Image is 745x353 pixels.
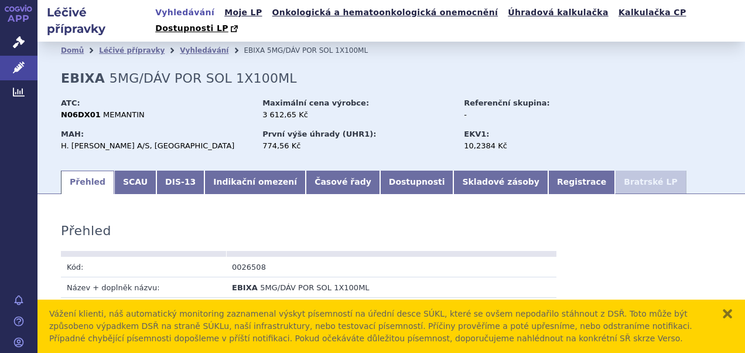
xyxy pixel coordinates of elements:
a: Přehled [61,171,114,194]
a: Domů [61,46,84,55]
strong: EKV1: [464,130,489,138]
div: Vážení klienti, náš automatický monitoring zaznamenal výskyt písemností na úřední desce SÚKL, kte... [49,308,710,345]
div: 3 612,65 Kč [262,110,453,120]
a: DIS-13 [156,171,204,194]
h3: Přehled [61,223,111,239]
strong: ATC: [61,99,80,107]
span: 5MG/DÁV POR SOL 1X100ML [260,283,369,292]
strong: První výše úhrady (UHR1): [262,130,376,138]
a: Léčivé přípravky [99,46,165,55]
div: 10,2384 Kč [464,141,596,151]
div: - [464,110,596,120]
a: Indikační omezení [204,171,306,194]
button: zavřít [722,308,733,320]
a: Úhradová kalkulačka [504,5,612,21]
span: Dostupnosti LP [155,23,228,33]
strong: Maximální cena výrobce: [262,99,369,107]
a: Kalkulačka CP [615,5,690,21]
a: Dostupnosti LP [152,21,244,37]
a: Vyhledávání [152,5,218,21]
td: Název + doplněk názvu: [61,277,226,298]
span: MEMANTIN [103,110,145,119]
strong: MAH: [61,130,84,138]
a: Registrace [548,171,615,194]
a: Dostupnosti [380,171,454,194]
strong: N06DX01 [61,110,101,119]
h2: Léčivé přípravky [37,4,152,37]
span: 5MG/DÁV POR SOL 1X100ML [110,71,297,86]
td: Kód: [61,257,226,277]
strong: EBIXA [61,71,105,86]
a: Časové řady [306,171,380,194]
span: EBIXA [232,283,258,292]
a: Moje LP [221,5,265,21]
span: EBIXA [244,46,265,55]
div: H. [PERSON_NAME] A/S, [GEOGRAPHIC_DATA] [61,141,251,151]
a: Vyhledávání [180,46,228,55]
div: 774,56 Kč [262,141,453,151]
a: Onkologická a hematoonkologická onemocnění [269,5,502,21]
td: ATC: [61,298,226,318]
span: 5MG/DÁV POR SOL 1X100ML [267,46,368,55]
a: Skladové zásoby [453,171,548,194]
a: SCAU [114,171,156,194]
td: 0026508 [226,257,391,277]
strong: Referenční skupina: [464,99,549,107]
